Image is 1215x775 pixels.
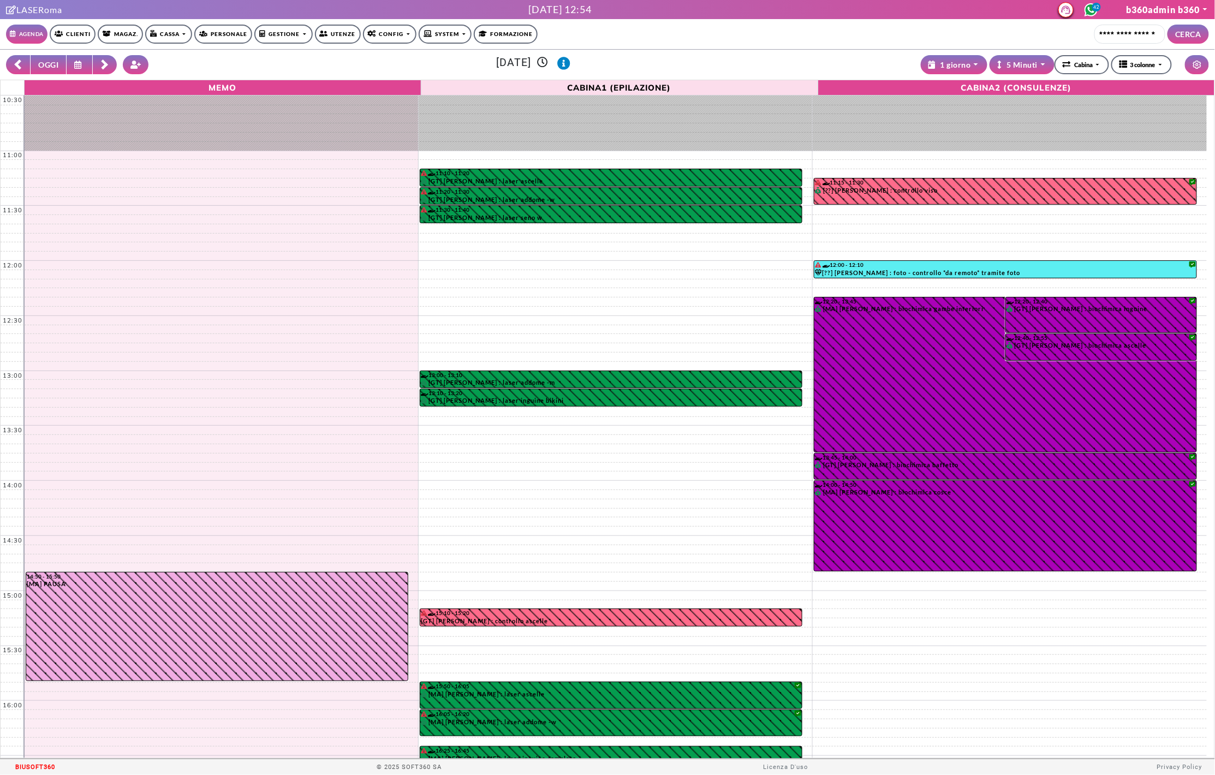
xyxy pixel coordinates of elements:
div: 12:00 - 12:10 [815,261,1196,269]
div: 12:40 - 12:55 [1006,335,1196,341]
div: [MA] [PERSON_NAME] : laser ascelle [421,690,801,701]
div: 14:00 [1,481,25,489]
a: Clicca per andare alla pagina di firmaLASERoma [6,4,62,15]
i: Categoria cliente: Diamante [815,269,822,276]
div: 5 Minuti [997,59,1038,70]
i: Il cliente ha degli insoluti [815,180,821,185]
div: 13:45 - 14:00 [815,454,1196,461]
i: PAGATO [815,489,823,495]
div: [GT] [PERSON_NAME] : laser inguine bikini [421,397,801,406]
div: 15:10 - 15:20 [421,610,801,617]
i: Il cliente ha degli insoluti [421,207,427,212]
a: Personale [194,25,252,44]
div: [GT] [PERSON_NAME] : laser addome -m [421,379,801,388]
a: SYSTEM [419,25,472,44]
span: Memo [27,81,418,93]
div: 15:30 [1,646,25,654]
i: Il cliente ha degli insoluti [421,170,427,176]
i: Il cliente ha degli insoluti [421,748,427,753]
div: [MA] [PERSON_NAME] : biochimica cosce [815,488,1196,499]
a: Licenza D'uso [764,764,808,771]
i: PAGATO [1006,342,1015,348]
div: 14:00 - 14:50 [815,481,1196,488]
div: 13:00 [1,372,25,379]
div: [DATE] 12:54 [529,2,592,17]
i: PAGATO [815,462,823,468]
div: 16:00 [1,701,25,709]
div: 12:20 - 12:40 [1006,298,1196,305]
div: [GT] [PERSON_NAME] : controllo ascelle [421,617,801,626]
span: CABINA2 (consulenze) [821,81,1212,93]
div: [MA] [PERSON_NAME] : biochimica gambe inferiori [815,305,1196,315]
i: PAGATO [421,379,429,385]
div: 10:30 [1,96,25,104]
div: [GT] [PERSON_NAME] : laser addome -w [421,196,801,204]
span: CABINA1 (epilazione) [424,81,815,93]
div: [??] [PERSON_NAME] : controllo viso [815,187,1196,197]
i: PAGATO [1006,306,1015,312]
i: Il cliente ha degli insoluti [421,683,427,689]
div: 16:25 - 16:45 [421,747,801,754]
span: 42 [1092,3,1101,11]
div: [MA] [PERSON_NAME] : laser addome -w [421,718,801,729]
i: Il cliente ha degli insoluti [421,189,427,194]
div: 1 giorno [928,59,971,70]
button: OGGI [30,55,67,74]
i: PAGATO [421,691,429,697]
i: PAGATO [815,187,823,193]
a: Utenze [315,25,361,44]
div: 12:20 - 13:45 [815,298,1196,305]
div: 11:15 - 11:30 [815,179,1196,186]
div: 11:10 - 11:20 [421,170,801,177]
div: 11:30 [1,206,25,214]
button: Crea nuovo contatto rapido [123,55,149,74]
div: [GT] [PERSON_NAME] : laser ascelle [421,177,801,186]
a: Privacy Policy [1157,764,1202,771]
div: 15:50 - 16:05 [421,683,801,690]
i: PAGATO [421,196,429,202]
div: 12:30 [1,317,25,324]
div: 11:30 - 11:40 [421,206,801,213]
a: Agenda [6,25,47,44]
div: 16:05 - 16:20 [421,711,801,718]
div: 13:00 - 13:10 [421,372,801,378]
div: 11:00 [1,151,25,159]
i: Clicca per andare alla pagina di firma [6,5,16,14]
div: [GT] [PERSON_NAME] : laser seno w [421,214,801,223]
div: [GT] [PERSON_NAME] : biochimica inguine [1006,305,1196,315]
h3: [DATE] [155,56,912,70]
a: b360admin b360 [1126,4,1208,15]
i: PAGATO [421,178,429,184]
a: Config [363,25,416,44]
div: 15:00 [1,592,25,599]
div: 14:50 - 15:50 [27,573,407,580]
input: Cerca cliente... [1094,25,1165,44]
i: PAGATO [421,755,429,761]
a: Magaz. [98,25,143,44]
i: PAGATO [421,214,429,220]
i: PAGATO [815,306,823,312]
div: 13:10 - 13:20 [421,390,801,396]
a: Clienti [50,25,96,44]
i: PAGATO [421,397,429,403]
div: [MA] PAUSA [27,580,407,587]
div: 12:00 [1,261,25,269]
div: [GT] [PERSON_NAME] : biochimica baffetto [815,461,1196,472]
i: Il cliente ha degli insoluti [815,262,821,267]
a: Formazione [474,25,538,44]
a: Gestione [254,25,312,44]
a: Cassa [145,25,192,44]
div: 16:30 [1,756,25,764]
div: 13:30 [1,426,25,434]
div: 11:20 - 11:30 [421,188,801,195]
div: [??] [PERSON_NAME] : foto - controllo *da remoto* tramite foto [815,269,1196,278]
i: Il cliente ha degli insoluti [421,711,427,717]
i: PAGATO [421,719,429,725]
i: Il cliente ha degli insoluti [421,610,427,616]
div: [GT] [PERSON_NAME] : biochimica ascelle [1006,342,1196,352]
div: [MA] [PERSON_NAME] : laser inguine completo [421,755,801,765]
button: CERCA [1168,25,1209,44]
div: 14:30 [1,536,25,544]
